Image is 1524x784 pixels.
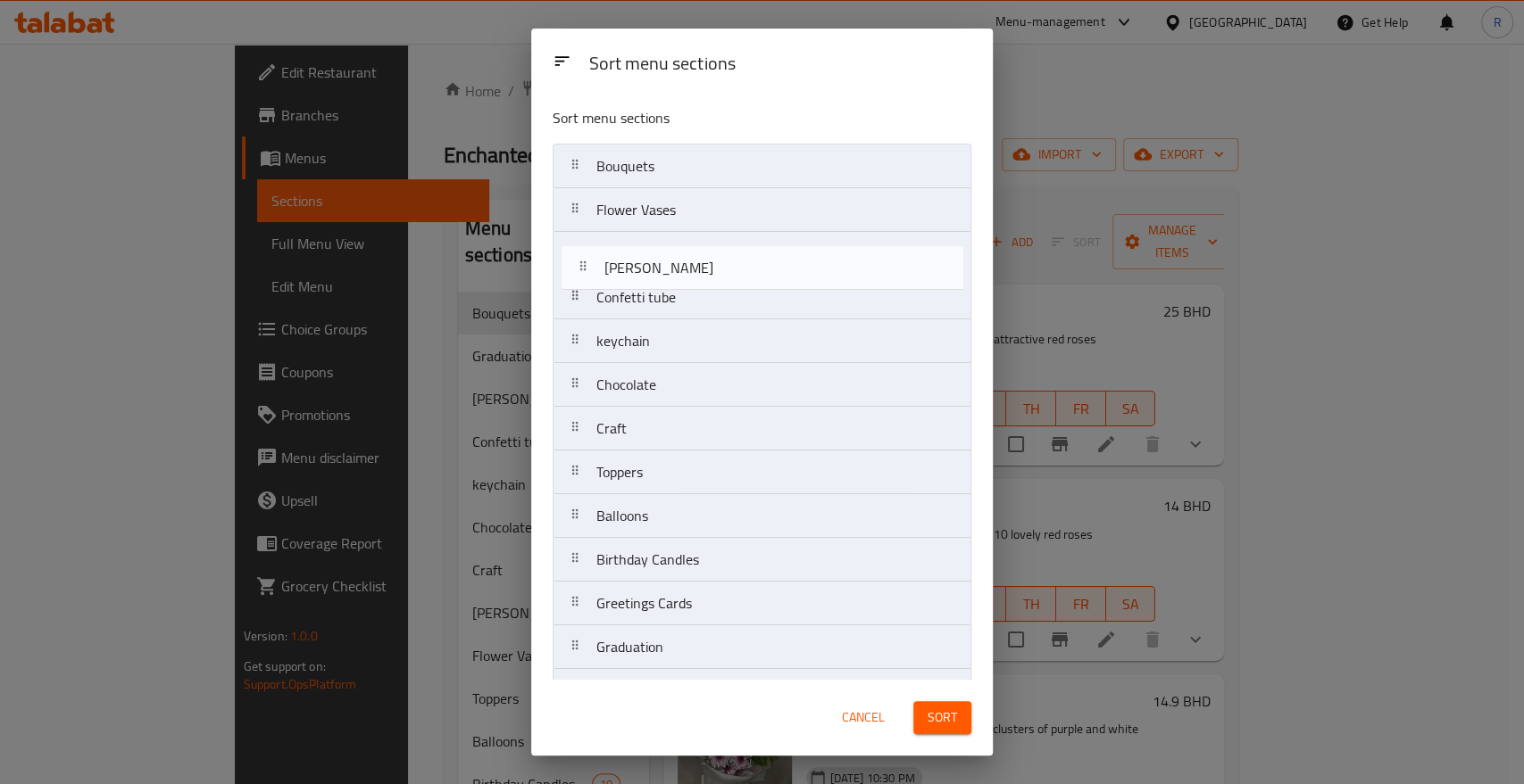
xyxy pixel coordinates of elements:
[913,701,971,734] button: Sort
[835,701,892,734] button: Cancel
[581,45,979,85] div: Sort menu sections
[928,706,957,729] span: Sort
[553,107,885,129] p: Sort menu sections
[842,706,885,729] span: Cancel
